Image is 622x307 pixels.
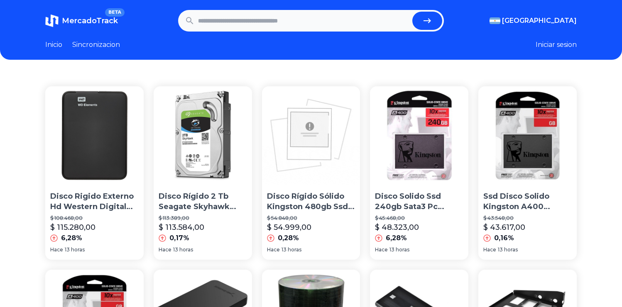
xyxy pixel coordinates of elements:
[478,86,577,260] a: Ssd Disco Solido Kingston A400 240gb Pc Gamer Sata 3Ssd Disco Solido Kingston A400 240gb Pc Gamer...
[267,246,280,253] span: Hace
[375,191,463,212] p: Disco Solido Ssd 240gb Sata3 Pc Notebook Mac
[389,246,409,253] span: 13 horas
[61,233,82,243] p: 6,28%
[483,215,572,222] p: $ 43.548,00
[105,8,125,17] span: BETA
[50,246,63,253] span: Hace
[278,233,299,243] p: 0,28%
[154,86,252,260] a: Disco Rígido 2 Tb Seagate Skyhawk Simil Purple Wd Dvr CctDisco Rígido 2 Tb Seagate Skyhawk Simil ...
[159,222,204,233] p: $ 113.584,00
[282,246,301,253] span: 13 horas
[375,246,388,253] span: Hace
[262,86,360,185] img: Disco Rígido Sólido Kingston 480gb Ssd Now A400 Sata3 2.5
[169,233,189,243] p: 0,17%
[45,40,62,50] a: Inicio
[45,86,144,260] a: Disco Rigido Externo Hd Western Digital 1tb Usb 3.0 Win/macDisco Rigido Externo Hd Western Digita...
[483,246,496,253] span: Hace
[173,246,193,253] span: 13 horas
[154,86,252,185] img: Disco Rígido 2 Tb Seagate Skyhawk Simil Purple Wd Dvr Cct
[483,191,572,212] p: Ssd Disco Solido Kingston A400 240gb Pc Gamer Sata 3
[262,86,360,260] a: Disco Rígido Sólido Kingston 480gb Ssd Now A400 Sata3 2.5Disco Rígido Sólido Kingston 480gb Ssd N...
[159,191,247,212] p: Disco Rígido 2 Tb Seagate Skyhawk Simil Purple Wd Dvr Cct
[490,17,500,24] img: Argentina
[490,16,577,26] button: [GEOGRAPHIC_DATA]
[370,86,468,185] img: Disco Solido Ssd 240gb Sata3 Pc Notebook Mac
[267,222,311,233] p: $ 54.999,00
[375,222,419,233] p: $ 48.323,00
[50,215,139,222] p: $ 108.468,00
[267,215,355,222] p: $ 54.848,00
[72,40,120,50] a: Sincronizacion
[536,40,577,50] button: Iniciar sesion
[50,222,96,233] p: $ 115.280,00
[494,233,514,243] p: 0,16%
[65,246,85,253] span: 13 horas
[498,246,518,253] span: 13 horas
[386,233,407,243] p: 6,28%
[375,215,463,222] p: $ 45.468,00
[502,16,577,26] span: [GEOGRAPHIC_DATA]
[483,222,525,233] p: $ 43.617,00
[62,16,118,25] span: MercadoTrack
[45,86,144,185] img: Disco Rigido Externo Hd Western Digital 1tb Usb 3.0 Win/mac
[50,191,139,212] p: Disco Rigido Externo Hd Western Digital 1tb Usb 3.0 Win/mac
[478,86,577,185] img: Ssd Disco Solido Kingston A400 240gb Pc Gamer Sata 3
[159,215,247,222] p: $ 113.389,00
[159,246,171,253] span: Hace
[267,191,355,212] p: Disco Rígido Sólido Kingston 480gb Ssd Now A400 Sata3 2.5
[45,14,118,27] a: MercadoTrackBETA
[370,86,468,260] a: Disco Solido Ssd 240gb Sata3 Pc Notebook MacDisco Solido Ssd 240gb Sata3 Pc Notebook Mac$ 45.468,...
[45,14,59,27] img: MercadoTrack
